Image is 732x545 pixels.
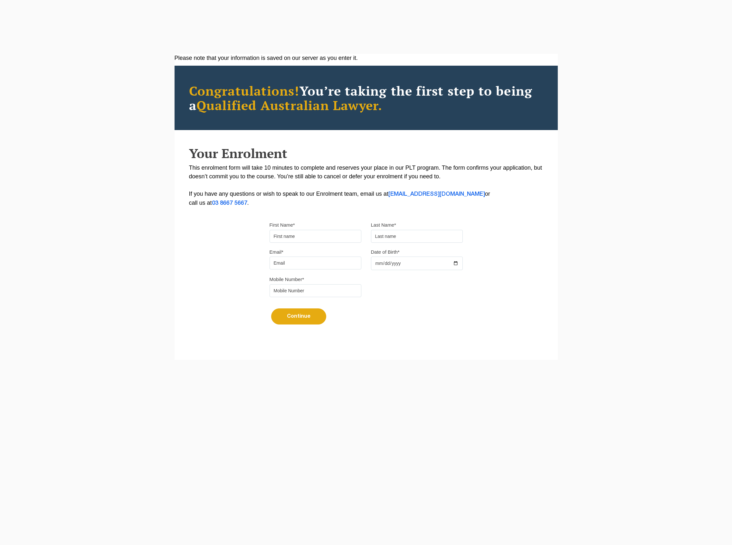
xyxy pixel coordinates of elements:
[371,249,400,255] label: Date of Birth*
[270,230,361,243] input: First name
[189,164,543,208] p: This enrolment form will take 10 minutes to complete and reserves your place in our PLT program. ...
[270,276,304,283] label: Mobile Number*
[270,222,295,228] label: First Name*
[270,257,361,269] input: Email
[371,230,463,243] input: Last name
[388,192,485,197] a: [EMAIL_ADDRESS][DOMAIN_NAME]
[271,308,326,324] button: Continue
[175,54,558,62] div: Please note that your information is saved on our server as you enter it.
[189,83,543,112] h2: You’re taking the first step to being a
[270,284,361,297] input: Mobile Number
[270,249,283,255] label: Email*
[196,97,383,114] span: Qualified Australian Lawyer.
[189,82,299,99] span: Congratulations!
[371,222,396,228] label: Last Name*
[189,146,543,160] h2: Your Enrolment
[212,201,247,206] a: 03 8667 5667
